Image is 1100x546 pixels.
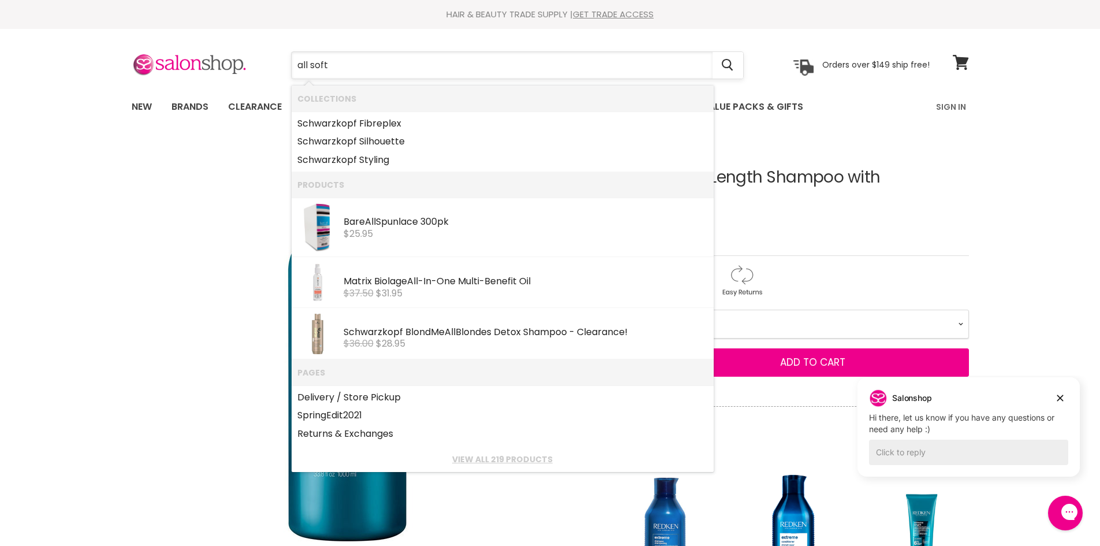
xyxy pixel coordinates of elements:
[1042,492,1088,534] iframe: Gorgias live chat messenger
[780,355,845,369] span: Add to cart
[292,308,714,359] li: Products: Schwarzkopf BlondMe All Blondes Detox Shampoo - Clearance!
[445,325,456,339] b: All
[297,314,338,354] img: schwarzkopf-blondme-detox-shampoo---all-blondes--470x470_200x.jpg
[657,348,969,377] button: Add to cart
[344,287,374,300] s: $37.50
[117,9,983,20] div: HAIR & BEAUTY TRADE SUPPLY |
[297,151,708,169] a: Schwarzkopf Styling
[849,376,1088,494] iframe: Gorgias live chat campaigns
[407,274,418,288] b: All
[123,95,161,119] a: New
[713,52,743,79] button: Search
[292,257,714,307] li: Products: Matrix Biolage All-In-One Multi-Benefit Oil
[573,8,654,20] a: GET TRADE ACCESS
[219,95,290,119] a: Clearance
[344,327,708,339] div: Schwarzkopf BlondMe Blondes Detox Shampoo - Clearance!
[297,388,708,407] a: Delivery / Store Pickup
[693,95,812,119] a: Value Packs & Gifts
[303,203,331,252] img: spunlace-300pk_200x.jpg
[292,151,714,172] li: Collections: Schwarzkopf Styling
[344,337,374,350] s: $36.00
[292,446,714,472] li: View All
[292,385,714,407] li: Pages: Delivery / Store Pickup
[292,359,714,385] li: Pages
[291,51,744,79] form: Product
[163,95,217,119] a: Brands
[292,86,714,112] li: Collections
[292,172,714,198] li: Products
[711,263,772,298] img: returns.gif
[297,455,708,464] a: View all 219 products
[292,425,714,446] li: Pages: Returns & Exchanges
[292,406,714,425] li: Pages: SpringEdit2021
[376,337,405,350] span: $28.95
[601,406,952,444] p: Goes well with
[117,90,983,124] nav: Main
[292,52,713,79] input: Search
[344,276,708,288] div: Matrix Biolage -In-One Multi-Benefit Oil
[297,132,708,151] a: Schwarzkopf Silhouette
[822,60,930,70] p: Orders over $149 ship free!
[584,169,969,205] h1: Redken Extreme Length Shampoo with [MEDICAL_DATA]
[344,227,373,240] span: $25.95
[344,217,708,229] div: Bare Spunlace 300pk
[365,215,376,228] b: All
[297,425,708,443] a: Returns & Exchanges
[123,90,871,124] ul: Main menu
[376,287,402,300] span: $31.95
[292,198,714,257] li: Products: Bare All Spunlace 300pk
[929,95,973,119] a: Sign In
[292,112,714,133] li: Collections: Schwarzkopf Fibreplex
[297,406,708,425] a: SpringEdit2021
[297,263,338,302] img: Biolage-2022-All-In-One-Oil-Packshot-Shadow-1098x1072_200x.jpg
[297,114,708,133] a: Schwarzkopf Fibreplex
[292,132,714,151] li: Collections: Schwarzkopf Silhouette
